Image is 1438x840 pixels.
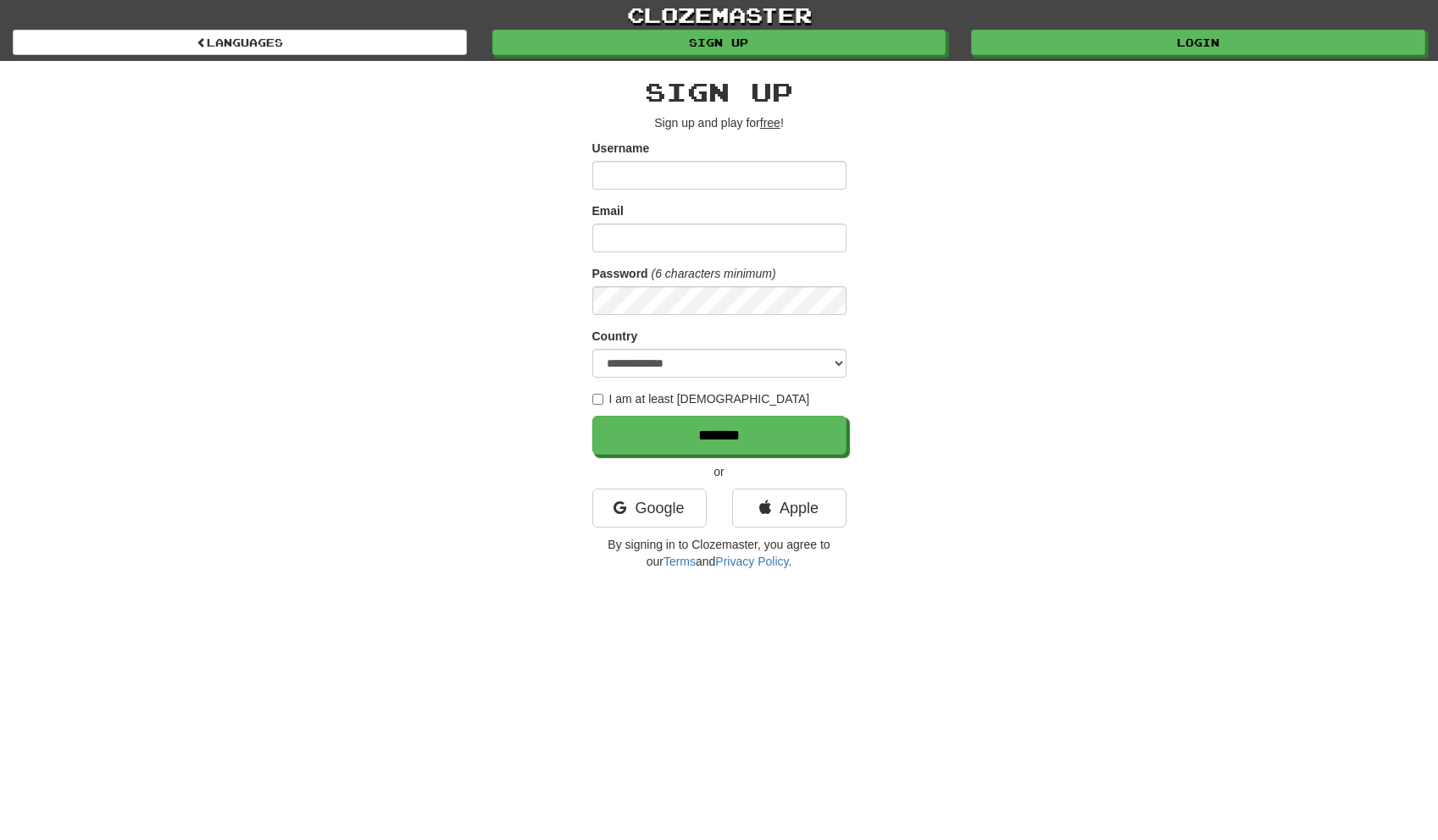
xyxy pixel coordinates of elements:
a: Sign up [492,30,947,55]
label: Password [592,265,648,282]
label: I am at least [DEMOGRAPHIC_DATA] [592,390,810,407]
a: Google [592,489,707,528]
label: Username [592,140,650,157]
u: free [760,116,780,130]
label: Country [592,328,638,345]
a: Apple [732,489,847,528]
p: or [592,463,847,480]
a: Privacy Policy [715,555,788,568]
input: I am at least [DEMOGRAPHIC_DATA] [592,394,603,405]
p: By signing in to Clozemaster, you agree to our and . [592,536,847,570]
h2: Sign up [592,78,847,106]
a: Login [971,30,1425,55]
label: Email [592,202,624,219]
a: Languages [13,30,467,55]
p: Sign up and play for ! [592,114,847,131]
a: Terms [663,555,696,568]
em: (6 characters minimum) [652,267,776,280]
